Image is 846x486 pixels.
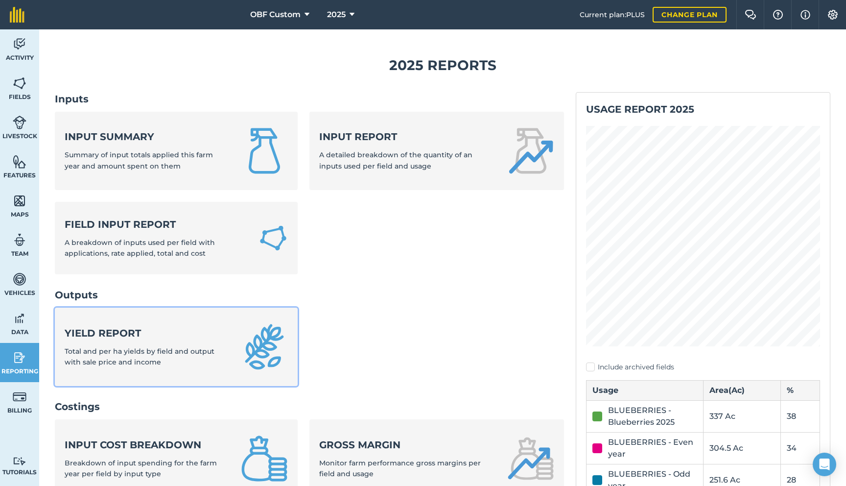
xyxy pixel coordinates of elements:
[13,272,26,287] img: svg+xml;base64,PD94bWwgdmVyc2lvbj0iMS4wIiBlbmNvZGluZz0idXRmLTgiPz4KPCEtLSBHZW5lcmF0b3I6IEFkb2JlIE...
[241,127,288,174] img: Input summary
[55,54,830,76] h1: 2025 Reports
[10,7,24,23] img: fieldmargin Logo
[13,457,26,466] img: svg+xml;base64,PD94bWwgdmVyc2lvbj0iMS4wIiBlbmNvZGluZz0idXRmLTgiPz4KPCEtLSBHZW5lcmF0b3I6IEFkb2JlIE...
[55,308,298,386] a: Yield reportTotal and per ha yields by field and output with sale price and income
[319,459,481,478] span: Monitor farm performance gross margins per field and usage
[781,432,820,464] td: 34
[580,9,645,20] span: Current plan : PLUS
[65,218,247,231] strong: Field Input Report
[55,112,298,190] a: Input summarySummary of input totals applied this farm year and amount spent on them
[813,453,836,476] div: Open Intercom Messenger
[13,389,26,404] img: svg+xml;base64,PD94bWwgdmVyc2lvbj0iMS4wIiBlbmNvZGluZz0idXRmLTgiPz4KPCEtLSBHZW5lcmF0b3I6IEFkb2JlIE...
[319,150,472,170] span: A detailed breakdown of the quantity of an inputs used per field and usage
[13,311,26,326] img: svg+xml;base64,PD94bWwgdmVyc2lvbj0iMS4wIiBlbmNvZGluZz0idXRmLTgiPz4KPCEtLSBHZW5lcmF0b3I6IEFkb2JlIE...
[13,76,26,91] img: svg+xml;base64,PHN2ZyB4bWxucz0iaHR0cDovL3d3dy53My5vcmcvMjAwMC9zdmciIHdpZHRoPSI1NiIgaGVpZ2h0PSI2MC...
[65,130,229,144] strong: Input summary
[781,400,820,432] td: 38
[703,400,781,432] td: 337 Ac
[13,154,26,169] img: svg+xml;base64,PHN2ZyB4bWxucz0iaHR0cDovL3d3dy53My5vcmcvMjAwMC9zdmciIHdpZHRoPSI1NiIgaGVpZ2h0PSI2MC...
[319,130,495,144] strong: Input report
[241,435,288,482] img: Input cost breakdown
[507,435,554,482] img: Gross margin
[65,150,213,170] span: Summary of input totals applied this farm year and amount spent on them
[65,438,229,452] strong: Input cost breakdown
[608,405,697,428] div: BLUEBERRIES - Blueberries 2025
[309,112,564,190] a: Input reportA detailed breakdown of the quantity of an inputs used per field and usage
[13,233,26,247] img: svg+xml;base64,PD94bWwgdmVyc2lvbj0iMS4wIiBlbmNvZGluZz0idXRmLTgiPz4KPCEtLSBHZW5lcmF0b3I6IEFkb2JlIE...
[327,9,346,21] span: 2025
[65,326,229,340] strong: Yield report
[800,9,810,21] img: svg+xml;base64,PHN2ZyB4bWxucz0iaHR0cDovL3d3dy53My5vcmcvMjAwMC9zdmciIHdpZHRoPSIxNyIgaGVpZ2h0PSIxNy...
[13,350,26,365] img: svg+xml;base64,PD94bWwgdmVyc2lvbj0iMS4wIiBlbmNvZGluZz0idXRmLTgiPz4KPCEtLSBHZW5lcmF0b3I6IEFkb2JlIE...
[55,400,564,413] h2: Costings
[781,380,820,400] th: %
[745,10,756,20] img: Two speech bubbles overlapping with the left bubble in the forefront
[319,438,495,452] strong: Gross margin
[65,238,215,258] span: A breakdown of inputs used per field with applications, rate applied, total and cost
[13,37,26,51] img: svg+xml;base64,PD94bWwgdmVyc2lvbj0iMS4wIiBlbmNvZGluZz0idXRmLTgiPz4KPCEtLSBHZW5lcmF0b3I6IEFkb2JlIE...
[241,323,288,370] img: Yield report
[703,380,781,400] th: Area ( Ac )
[65,459,217,478] span: Breakdown of input spending for the farm year per field by input type
[258,222,288,254] img: Field Input Report
[507,127,554,174] img: Input report
[653,7,727,23] a: Change plan
[703,432,781,464] td: 304.5 Ac
[827,10,839,20] img: A cog icon
[55,92,564,106] h2: Inputs
[13,115,26,130] img: svg+xml;base64,PD94bWwgdmVyc2lvbj0iMS4wIiBlbmNvZGluZz0idXRmLTgiPz4KPCEtLSBHZW5lcmF0b3I6IEFkb2JlIE...
[13,194,26,208] img: svg+xml;base64,PHN2ZyB4bWxucz0iaHR0cDovL3d3dy53My5vcmcvMjAwMC9zdmciIHdpZHRoPSI1NiIgaGVpZ2h0PSI2MC...
[250,9,301,21] span: OBF Custom
[586,102,820,116] h2: Usage report 2025
[586,362,820,372] label: Include archived fields
[608,437,697,460] div: BLUEBERRIES - Even year
[587,380,704,400] th: Usage
[55,202,298,275] a: Field Input ReportA breakdown of inputs used per field with applications, rate applied, total and...
[772,10,784,20] img: A question mark icon
[65,347,214,366] span: Total and per ha yields by field and output with sale price and income
[55,288,564,302] h2: Outputs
